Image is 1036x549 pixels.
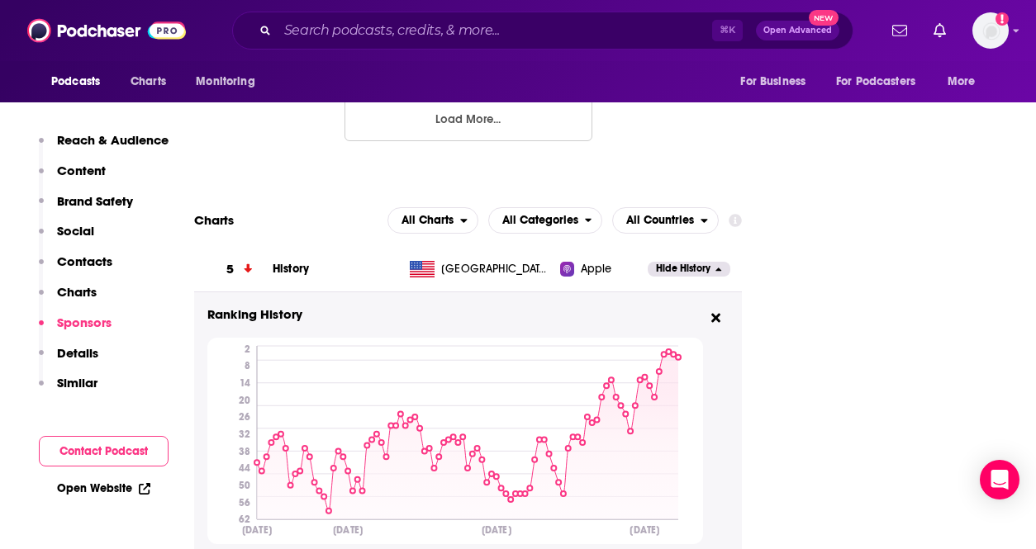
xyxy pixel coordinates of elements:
button: Details [39,345,98,376]
span: Open Advanced [763,26,832,35]
button: open menu [825,66,939,97]
button: Contact Podcast [39,436,169,466]
a: Apple [560,261,647,277]
div: Open Intercom Messenger [980,460,1019,499]
tspan: 20 [239,395,250,406]
tspan: 62 [239,514,250,526]
h2: Categories [488,207,603,234]
h2: Charts [194,212,234,228]
button: Similar [39,375,97,405]
button: open menu [40,66,121,97]
p: Content [57,163,106,178]
span: ⌘ K [712,20,743,41]
button: Hide History [648,262,730,276]
button: Contacts [39,253,112,284]
span: All Countries [626,215,694,226]
button: Sponsors [39,315,112,345]
span: More [948,70,976,93]
a: History [273,262,309,276]
span: Monitoring [196,70,254,93]
tspan: 38 [239,446,250,457]
tspan: [DATE] [482,524,511,537]
p: Contacts [57,253,112,269]
p: Social [57,223,94,239]
span: Hide History [656,262,710,276]
a: Charts [120,66,176,97]
p: Reach & Audience [57,132,169,148]
tspan: [DATE] [333,524,363,537]
a: [GEOGRAPHIC_DATA] [403,261,560,277]
button: Open AdvancedNew [756,21,839,40]
span: Podcasts [51,70,100,93]
span: New [809,10,839,26]
tspan: 2 [245,343,250,355]
input: Search podcasts, credits, & more... [278,17,712,44]
tspan: [DATE] [630,524,659,537]
tspan: 14 [240,377,250,389]
span: For Podcasters [836,70,915,93]
p: Sponsors [57,315,112,330]
button: open menu [729,66,826,97]
button: open menu [488,207,603,234]
tspan: [DATE] [242,524,272,537]
button: open menu [612,207,719,234]
span: All Charts [402,215,454,226]
tspan: 56 [239,497,250,509]
h2: Countries [612,207,719,234]
p: Details [57,345,98,361]
a: Show notifications dropdown [886,17,914,45]
button: Reach & Audience [39,132,169,163]
a: 5 [194,247,273,292]
svg: Add a profile image [996,12,1009,26]
span: Charts [131,70,166,93]
p: Brand Safety [57,193,133,209]
button: Load More... [345,97,592,141]
button: Show profile menu [972,12,1009,49]
p: Similar [57,375,97,390]
button: open menu [184,66,276,97]
tspan: 50 [239,480,250,491]
span: For Business [740,70,806,93]
span: Apple [581,261,612,277]
button: Brand Safety [39,193,133,224]
span: Logged in as julietmartinBBC [972,12,1009,49]
tspan: 44 [239,463,250,475]
button: Social [39,223,94,253]
span: United States [441,261,549,277]
div: Search podcasts, credits, & more... [232,12,853,50]
span: All Categories [502,215,578,226]
h3: Ranking History [207,305,703,324]
h3: 5 [226,260,234,279]
button: open menu [387,207,478,234]
a: Open Website [57,481,150,495]
tspan: 8 [245,361,250,372]
button: Content [39,163,106,193]
button: open menu [936,66,996,97]
button: Charts [39,284,97,315]
tspan: 26 [239,412,250,424]
tspan: 32 [239,428,250,440]
img: Podchaser - Follow, Share and Rate Podcasts [27,15,186,46]
p: Charts [57,284,97,300]
h2: Platforms [387,207,478,234]
img: User Profile [972,12,1009,49]
a: Show notifications dropdown [927,17,953,45]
